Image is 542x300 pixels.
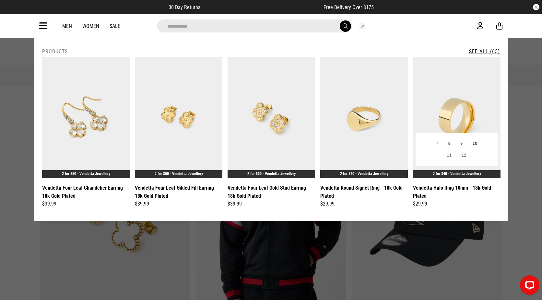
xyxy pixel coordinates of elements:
[62,171,110,176] a: 2 for $50 - Vendetta Jewellery
[135,200,222,208] div: $39.99
[320,184,408,200] a: Vendetta Round Signet Ring - 18k Gold Plated
[413,200,501,208] div: $29.99
[42,57,130,178] img: Vendetta Four Leaf Chandelier Earring - 18k Gold Plated in Gold
[228,57,315,178] img: Vendetta Four Leaf Gold Stud Earring - 18k Gold Plated in Gold
[169,4,200,10] span: 30 Day Returns
[515,273,542,300] iframe: LiveChat chat widget
[359,22,366,30] button: Close search
[213,4,311,10] iframe: Customer reviews powered by Trustpilot
[228,200,315,208] div: $39.99
[443,138,455,150] button: 8
[155,171,203,176] a: 2 for $50 - Vendetta Jewellery
[413,57,501,178] img: Vendetta Halo Ring 10mm - 18k Gold Plated in Gold
[247,171,296,176] a: 2 for $50 - Vendetta Jewellery
[42,48,68,55] h2: Products
[135,57,222,178] img: Vendetta Four Leaf Gilded Fill Earring - 18k Gold Plated in Gold
[135,184,222,200] a: Vendetta Four Leaf Gilded Fill Earring - 18k Gold Plated
[324,4,374,10] span: Free Delivery Over $175
[42,200,130,208] div: $39.99
[455,138,467,150] button: 9
[42,184,130,200] a: Vendetta Four Leaf Chandelier Earring - 18k Gold Plated
[442,150,457,161] button: 11
[340,171,388,176] a: 2 for $40 - Vendetta Jewellery
[457,150,471,161] button: 12
[433,171,481,176] a: 2 for $40 - Vendetta Jewellery
[62,23,72,29] a: Men
[228,184,315,200] a: Vendetta Four Leaf Gold Stud Earring - 18k Gold Plated
[431,138,443,150] button: 7
[320,57,408,178] img: Vendetta Round Signet Ring - 18k Gold Plated in Gold
[82,23,99,29] a: Women
[110,23,120,29] a: Sale
[320,200,408,208] div: $29.99
[469,48,500,55] a: See All (65)
[413,184,501,200] a: Vendetta Halo Ring 10mm - 18k Gold Plated
[468,138,482,150] button: 10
